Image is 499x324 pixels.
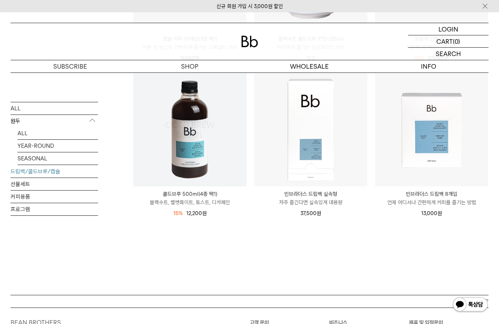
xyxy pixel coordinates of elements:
[408,35,488,48] a: CART (0)
[436,35,453,47] p: CART
[18,152,98,164] a: SEASONAL
[11,60,130,73] a: SUBSCRIBE
[254,73,367,186] img: 빈브라더스 드립백 실속형
[11,203,98,215] a: 프로그램
[421,210,442,216] span: 13,000
[369,60,488,73] p: INFO
[133,73,247,186] a: 콜드브루 500ml(4종 택1)
[11,295,488,308] button: BACK TO TOP
[436,48,461,60] p: SEARCH
[11,102,98,114] a: ALL
[133,190,247,207] a: 콜드브루 500ml(4종 택1) 블랙수트, 벨벳화이트, 토스트, 디카페인
[254,198,367,207] p: 자주 즐긴다면 실속있게 대용량
[11,165,98,177] a: 드립백/콜드브루/캡슐
[375,73,488,186] img: 빈브라더스 드립백 8개입
[438,23,458,35] p: LOGIN
[173,209,183,218] div: 15%
[254,190,367,207] a: 빈브라더스 드립백 실속형 자주 즐긴다면 실속있게 대용량
[408,23,488,35] a: LOGIN
[216,3,283,9] a: 신규 회원 가입 시 3,000원 할인
[375,190,488,198] p: 빈브라더스 드립백 8개입
[254,190,367,198] p: 빈브라더스 드립백 실속형
[317,210,321,216] span: 원
[186,210,207,216] span: 12,200
[11,178,98,190] a: 선물세트
[133,73,247,186] img: 1000000036_add2_027.jpg
[375,190,488,207] a: 빈브라더스 드립백 8개입 언제 어디서나 간편하게 커피를 즐기는 방법
[250,60,369,73] p: WHOLESALE
[130,60,249,73] a: SHOP
[18,139,98,152] a: YEAR-ROUND
[11,190,98,202] a: 커피용품
[133,190,247,198] p: 콜드브루 500ml(4종 택1)
[202,210,207,216] span: 원
[11,115,98,127] p: 원두
[452,297,488,313] img: 카카오톡 채널 1:1 채팅 버튼
[453,35,460,47] p: (0)
[300,210,321,216] span: 37,500
[133,198,247,207] p: 블랙수트, 벨벳화이트, 토스트, 디카페인
[18,127,98,139] a: ALL
[375,198,488,207] p: 언제 어디서나 간편하게 커피를 즐기는 방법
[241,36,258,47] img: 로고
[437,210,442,216] span: 원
